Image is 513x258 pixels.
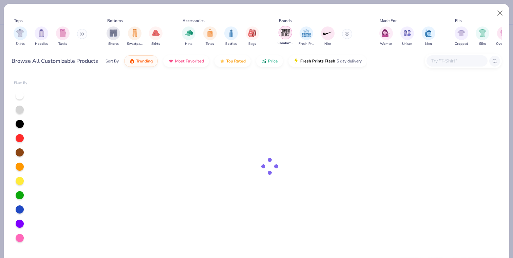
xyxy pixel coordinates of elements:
[129,58,135,64] img: trending.gif
[107,18,123,24] div: Bottoms
[300,58,335,64] span: Fresh Prints Flash
[124,55,158,67] button: Trending
[203,26,217,47] div: filter for Totes
[301,28,311,38] img: Fresh Prints Image
[494,7,507,20] button: Close
[496,41,511,47] span: Oversized
[14,80,27,86] div: Filter By
[457,29,465,37] img: Cropped Image
[455,18,462,24] div: Fits
[35,26,48,47] div: filter for Hoodies
[110,29,117,37] img: Shorts Image
[455,41,468,47] span: Cropped
[227,29,235,37] img: Bottles Image
[455,26,468,47] div: filter for Cropped
[185,29,193,37] img: Hats Image
[183,18,205,24] div: Accessories
[168,58,174,64] img: most_fav.gif
[127,26,142,47] button: filter button
[324,41,331,47] span: Nike
[248,29,256,37] img: Bags Image
[280,27,290,38] img: Comfort Colors Image
[182,26,195,47] button: filter button
[479,29,486,37] img: Slim Image
[321,26,335,47] button: filter button
[379,26,393,47] div: filter for Women
[403,29,411,37] img: Unisex Image
[35,41,48,47] span: Hoodies
[500,29,508,37] img: Oversized Image
[278,26,293,47] button: filter button
[58,41,67,47] span: Tanks
[455,26,468,47] button: filter button
[56,26,70,47] button: filter button
[425,41,432,47] span: Men
[59,29,66,37] img: Tanks Image
[16,41,25,47] span: Shirts
[106,58,119,64] div: Sort By
[422,26,435,47] div: filter for Men
[476,26,489,47] div: filter for Slim
[185,41,192,47] span: Hats
[12,57,98,65] div: Browse All Customizable Products
[379,26,393,47] button: filter button
[35,26,48,47] button: filter button
[246,26,259,47] div: filter for Bags
[431,57,483,65] input: Try "T-Shirt"
[127,26,142,47] div: filter for Sweatpants
[224,26,238,47] div: filter for Bottles
[182,26,195,47] div: filter for Hats
[425,29,432,37] img: Men Image
[496,26,511,47] button: filter button
[248,41,256,47] span: Bags
[256,55,283,67] button: Price
[400,26,414,47] div: filter for Unisex
[288,55,367,67] button: Fresh Prints Flash5 day delivery
[127,41,142,47] span: Sweatpants
[16,29,24,37] img: Shirts Image
[107,26,120,47] button: filter button
[299,41,314,47] span: Fresh Prints
[175,58,204,64] span: Most Favorited
[323,28,333,38] img: Nike Image
[476,26,489,47] button: filter button
[38,29,45,37] img: Hoodies Image
[163,55,209,67] button: Most Favorited
[152,29,160,37] img: Skirts Image
[293,58,299,64] img: flash.gif
[380,41,392,47] span: Women
[422,26,435,47] button: filter button
[226,58,246,64] span: Top Rated
[203,26,217,47] button: filter button
[224,26,238,47] button: filter button
[214,55,251,67] button: Top Rated
[268,58,278,64] span: Price
[56,26,70,47] div: filter for Tanks
[479,41,486,47] span: Slim
[149,26,163,47] div: filter for Skirts
[220,58,225,64] img: TopRated.gif
[400,26,414,47] button: filter button
[299,26,314,47] div: filter for Fresh Prints
[278,26,293,46] div: filter for Comfort Colors
[402,41,412,47] span: Unisex
[14,18,23,24] div: Tops
[149,26,163,47] button: filter button
[382,29,390,37] img: Women Image
[278,41,293,46] span: Comfort Colors
[279,18,292,24] div: Brands
[337,57,362,65] span: 5 day delivery
[108,41,119,47] span: Shorts
[14,26,27,47] button: filter button
[131,29,138,37] img: Sweatpants Image
[14,26,27,47] div: filter for Shirts
[107,26,120,47] div: filter for Shorts
[380,18,397,24] div: Made For
[496,26,511,47] div: filter for Oversized
[136,58,153,64] span: Trending
[246,26,259,47] button: filter button
[321,26,335,47] div: filter for Nike
[299,26,314,47] button: filter button
[206,29,214,37] img: Totes Image
[151,41,160,47] span: Skirts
